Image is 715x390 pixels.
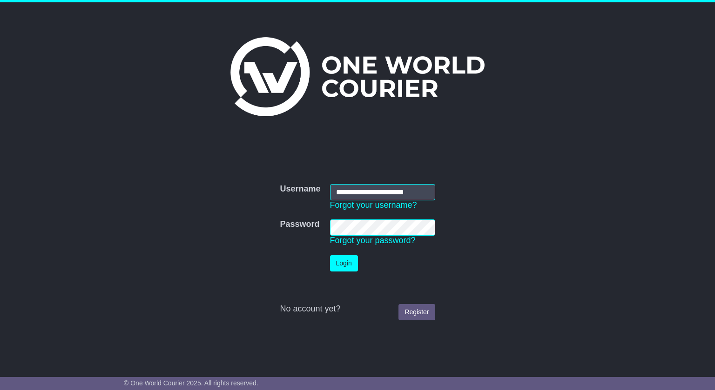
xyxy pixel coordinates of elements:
[398,304,435,320] a: Register
[230,37,485,116] img: One World
[330,255,358,271] button: Login
[280,219,319,230] label: Password
[124,379,258,387] span: © One World Courier 2025. All rights reserved.
[280,304,435,314] div: No account yet?
[330,200,417,210] a: Forgot your username?
[330,236,416,245] a: Forgot your password?
[280,184,320,194] label: Username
